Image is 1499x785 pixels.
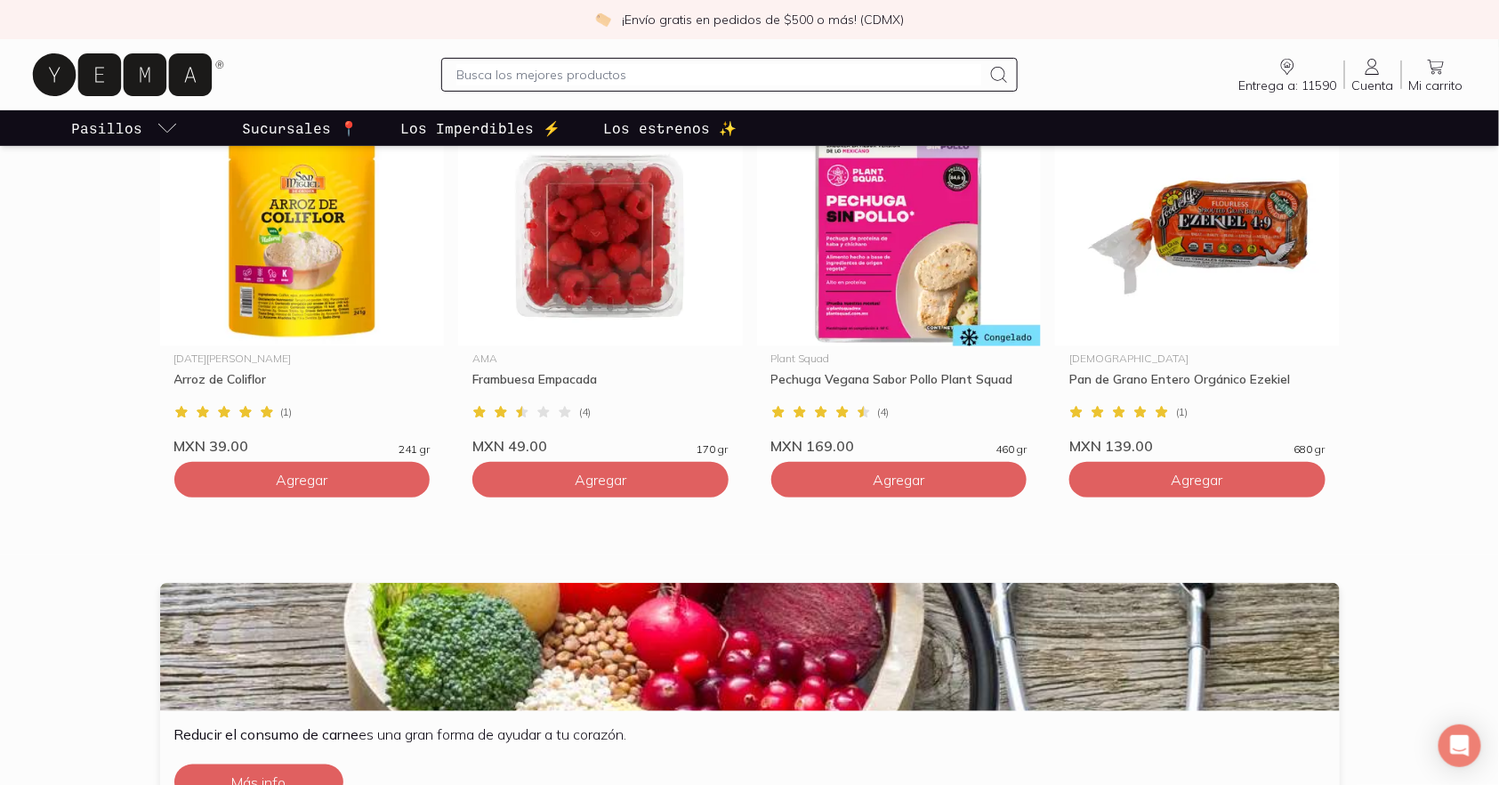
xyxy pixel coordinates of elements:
span: 241 gr [399,444,430,455]
span: Agregar [575,471,626,489]
a: Frambuesa EmpacadaAMAFrambuesa Empacada(4)MXN 49.00170 gr [458,127,743,455]
div: Open Intercom Messenger [1439,724,1481,767]
a: Mi carrito [1402,56,1471,93]
span: Agregar [1172,471,1223,489]
div: AMA [472,353,729,364]
a: Los Imperdibles ⚡️ [397,110,564,146]
span: Mi carrito [1409,77,1463,93]
b: Reducir el consumo de carne [174,725,359,743]
img: Pan de Grano Entero Orgánico Ezekiel [1055,127,1340,346]
span: 460 gr [995,444,1027,455]
a: Pan de Grano Entero Orgánico Ezekiel[DEMOGRAPHIC_DATA]Pan de Grano Entero Orgánico Ezekiel(1)MXN ... [1055,127,1340,455]
span: 170 gr [697,444,729,455]
span: Cuenta [1352,77,1394,93]
a: pasillo-todos-link [68,110,181,146]
div: Pechuga Vegana Sabor Pollo Plant Squad [771,371,1028,403]
span: ( 1 ) [1176,407,1188,417]
span: MXN 39.00 [174,437,249,455]
p: Sucursales 📍 [242,117,358,139]
p: Los estrenos ✨ [603,117,737,139]
button: Agregar [1069,462,1326,498]
span: Entrega a: 11590 [1238,77,1337,93]
a: Los estrenos ✨ [600,110,740,146]
span: MXN 169.00 [771,437,855,455]
button: Agregar [771,462,1028,498]
div: [DEMOGRAPHIC_DATA] [1069,353,1326,364]
span: MXN 49.00 [472,437,547,455]
a: Cuenta [1345,56,1401,93]
span: 680 gr [1294,444,1326,455]
div: Pan de Grano Entero Orgánico Ezekiel [1069,371,1326,403]
p: Los Imperdibles ⚡️ [400,117,560,139]
span: ( 4 ) [878,407,890,417]
img: Arroz de Coliflor [160,127,445,346]
a: Arroz de Coliflor[DATE][PERSON_NAME]Arroz de Coliflor(1)MXN 39.00241 gr [160,127,445,455]
div: [DATE][PERSON_NAME] [174,353,431,364]
span: Agregar [873,471,924,489]
input: Busca los mejores productos [456,64,981,85]
img: check [595,12,611,28]
button: Agregar [472,462,729,498]
div: Arroz de Coliflor [174,371,431,403]
span: Agregar [276,471,327,489]
div: Plant Squad [771,353,1028,364]
button: Agregar [174,462,431,498]
img: Frambuesa Empacada [458,127,743,346]
span: ( 4 ) [579,407,591,417]
a: Pechuga Vegana Sabor Pollo Plant SquadPlant SquadPechuga Vegana Sabor Pollo Plant Squad(4)MXN 169... [757,127,1042,455]
span: ( 1 ) [281,407,293,417]
p: Pasillos [71,117,142,139]
p: es una gran forma de ayudar a tu corazón. [174,725,1326,743]
p: ¡Envío gratis en pedidos de $500 o más! (CDMX) [622,11,904,28]
a: Sucursales 📍 [238,110,361,146]
a: Entrega a: 11590 [1231,56,1344,93]
span: MXN 139.00 [1069,437,1153,455]
img: Pechuga Vegana Sabor Pollo Plant Squad [757,127,1042,346]
div: Frambuesa Empacada [472,371,729,403]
